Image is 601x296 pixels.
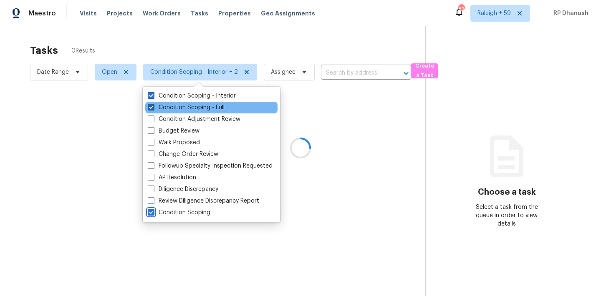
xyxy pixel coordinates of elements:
[148,173,196,182] label: AP Resolution
[148,138,200,147] label: Walk Proposed
[148,162,273,170] label: Followup Specialty Inspection Requested
[148,127,199,135] label: Budget Review
[148,150,218,158] label: Change Order Review
[148,115,240,123] label: Condition Adjustment Review
[148,92,236,100] label: Condition Scoping - Interior
[148,208,210,217] label: Condition Scoping
[458,5,464,13] div: 828
[148,197,259,205] label: Review Diligence Discrepancy Report
[148,185,218,193] label: Diligence Discrepancy
[148,103,225,112] label: Condition Scoping - Full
